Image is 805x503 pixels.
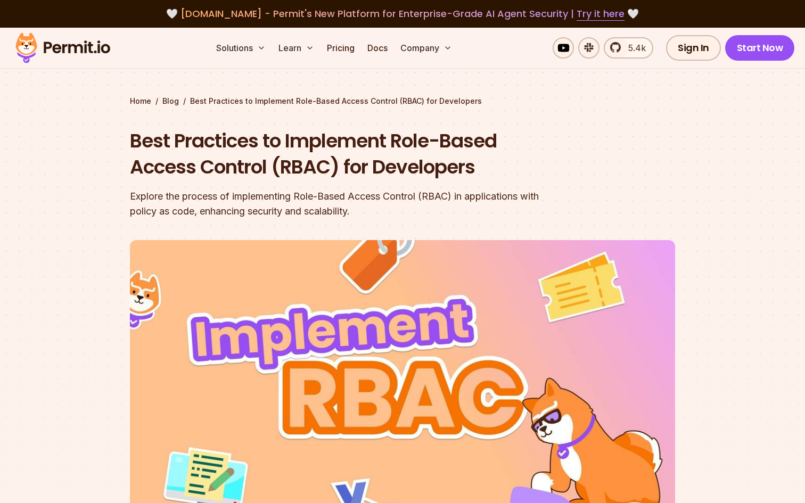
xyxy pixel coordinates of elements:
[162,96,179,106] a: Blog
[323,37,359,59] a: Pricing
[130,128,539,180] h1: Best Practices to Implement Role-Based Access Control (RBAC) for Developers
[212,37,270,59] button: Solutions
[622,42,646,54] span: 5.4k
[363,37,392,59] a: Docs
[130,96,151,106] a: Home
[396,37,456,59] button: Company
[26,6,779,21] div: 🤍 🤍
[130,189,539,219] div: Explore the process of implementing Role-Based Access Control (RBAC) in applications with policy ...
[577,7,625,21] a: Try it here
[725,35,795,61] a: Start Now
[666,35,721,61] a: Sign In
[274,37,318,59] button: Learn
[130,96,675,106] div: / /
[11,30,115,66] img: Permit logo
[604,37,653,59] a: 5.4k
[180,7,625,20] span: [DOMAIN_NAME] - Permit's New Platform for Enterprise-Grade AI Agent Security |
